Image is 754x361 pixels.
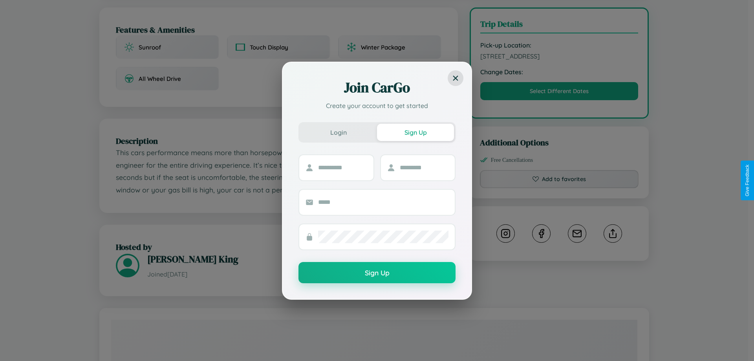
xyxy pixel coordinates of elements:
[377,124,454,141] button: Sign Up
[298,262,456,283] button: Sign Up
[300,124,377,141] button: Login
[298,101,456,110] p: Create your account to get started
[298,78,456,97] h2: Join CarGo
[745,165,750,196] div: Give Feedback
